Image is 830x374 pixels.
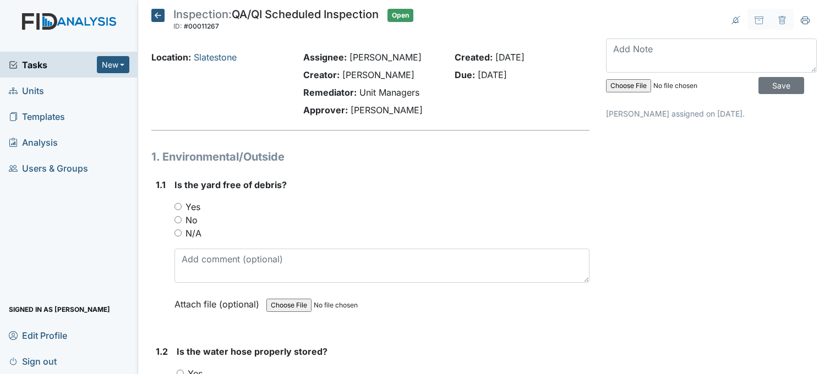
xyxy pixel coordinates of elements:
span: Unit Managers [359,87,419,98]
label: N/A [185,227,201,240]
button: New [97,56,130,73]
span: [DATE] [478,69,507,80]
strong: Due: [455,69,475,80]
a: Slatestone [194,52,237,63]
label: Attach file (optional) [174,291,264,311]
input: Yes [174,203,182,210]
span: Edit Profile [9,327,67,344]
input: N/A [174,229,182,237]
p: [PERSON_NAME] assigned on [DATE]. [606,108,817,119]
span: [PERSON_NAME] [351,105,423,116]
span: Signed in as [PERSON_NAME] [9,301,110,318]
label: 1.2 [156,345,168,358]
span: [PERSON_NAME] [342,69,414,80]
span: Sign out [9,353,57,370]
span: #00011267 [184,22,219,30]
label: Yes [185,200,200,213]
label: No [185,213,198,227]
span: [DATE] [495,52,525,63]
h1: 1. Environmental/Outside [151,148,589,165]
strong: Remediator: [303,87,357,98]
span: Analysis [9,134,58,151]
strong: Location: [151,52,191,63]
div: QA/QI Scheduled Inspection [173,9,379,33]
strong: Approver: [303,105,348,116]
span: Inspection: [173,8,232,21]
span: [PERSON_NAME] [350,52,422,63]
input: Save [758,77,804,94]
label: 1.1 [156,178,166,191]
span: ID: [173,22,182,30]
strong: Assignee: [303,52,347,63]
span: Users & Groups [9,159,88,177]
strong: Created: [455,52,493,63]
span: Templates [9,108,65,125]
a: Tasks [9,58,97,71]
span: Open [387,9,413,22]
span: Is the yard free of debris? [174,179,287,190]
strong: Creator: [303,69,340,80]
input: No [174,216,182,223]
span: Is the water hose properly stored? [177,346,327,357]
span: Units [9,82,44,99]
